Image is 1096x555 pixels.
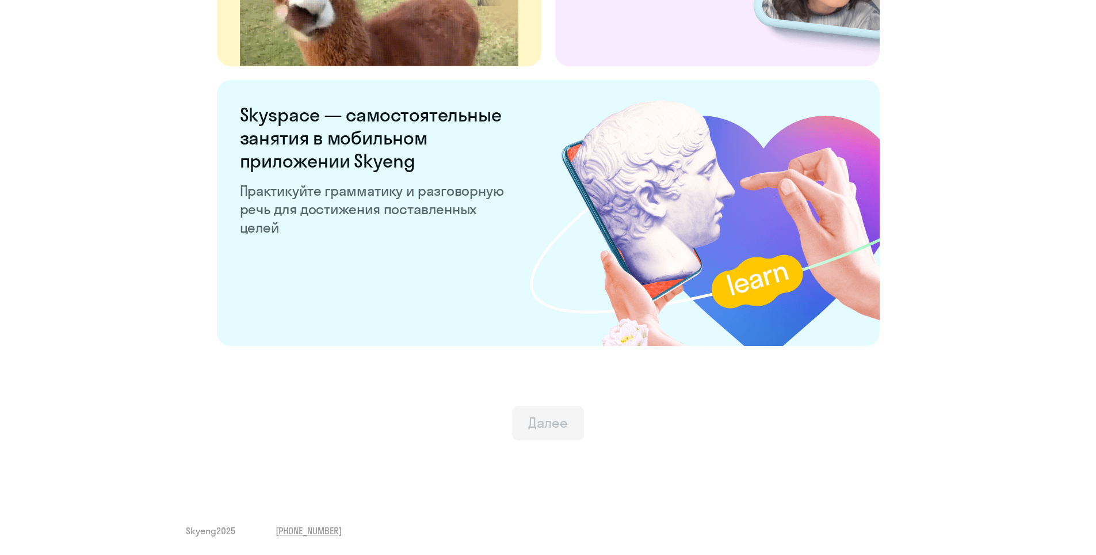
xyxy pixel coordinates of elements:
[240,103,508,172] h6: Skyspace — самостоятельные занятия в мобильном приложении Skyeng
[530,81,880,346] img: skyspace
[276,524,342,537] a: [PHONE_NUMBER]
[240,181,508,237] p: Практикуйте грамматику и разговорную речь для достижения поставленных целей
[186,524,235,537] span: Skyeng 2025
[512,406,584,440] button: Далее
[528,413,568,432] div: Далее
